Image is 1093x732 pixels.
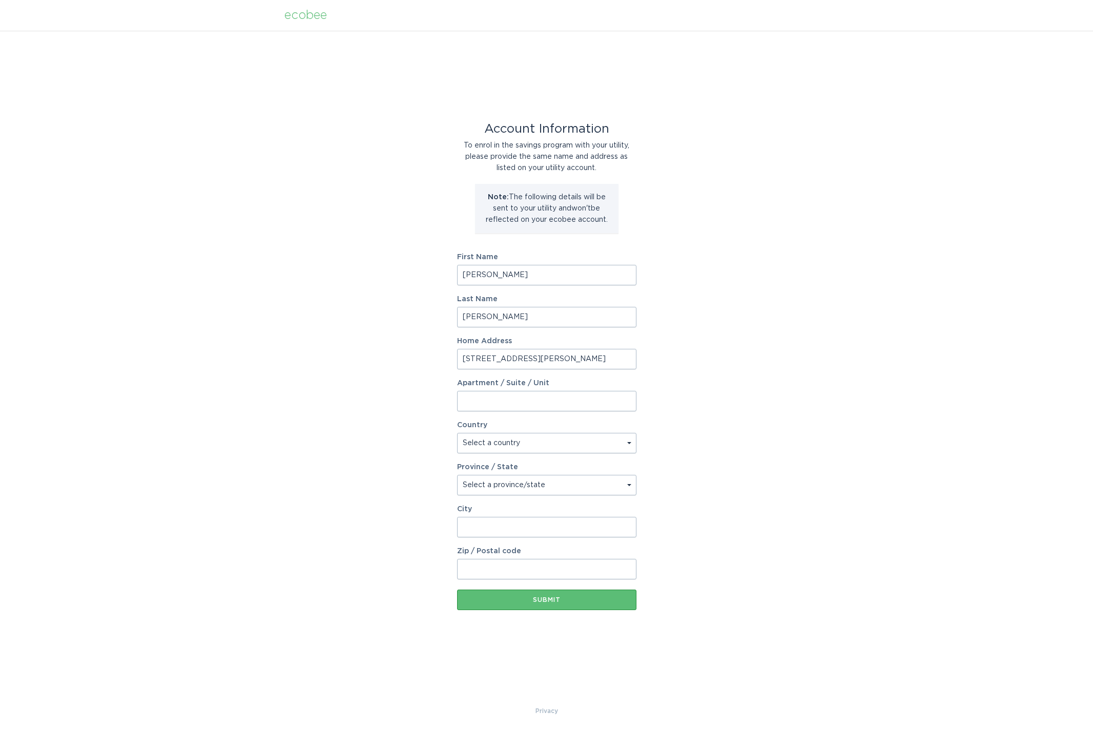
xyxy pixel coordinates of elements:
[457,140,636,174] div: To enrol in the savings program with your utility, please provide the same name and address as li...
[457,590,636,610] button: Submit
[483,192,611,225] p: The following details will be sent to your utility and won't be reflected on your ecobee account.
[284,10,327,21] div: ecobee
[457,422,487,429] label: Country
[457,380,636,387] label: Apartment / Suite / Unit
[457,123,636,135] div: Account Information
[457,254,636,261] label: First Name
[488,194,509,201] strong: Note:
[457,464,518,471] label: Province / State
[457,548,636,555] label: Zip / Postal code
[457,338,636,345] label: Home Address
[462,597,631,603] div: Submit
[535,705,558,717] a: Privacy Policy & Terms of Use
[457,296,636,303] label: Last Name
[457,506,636,513] label: City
